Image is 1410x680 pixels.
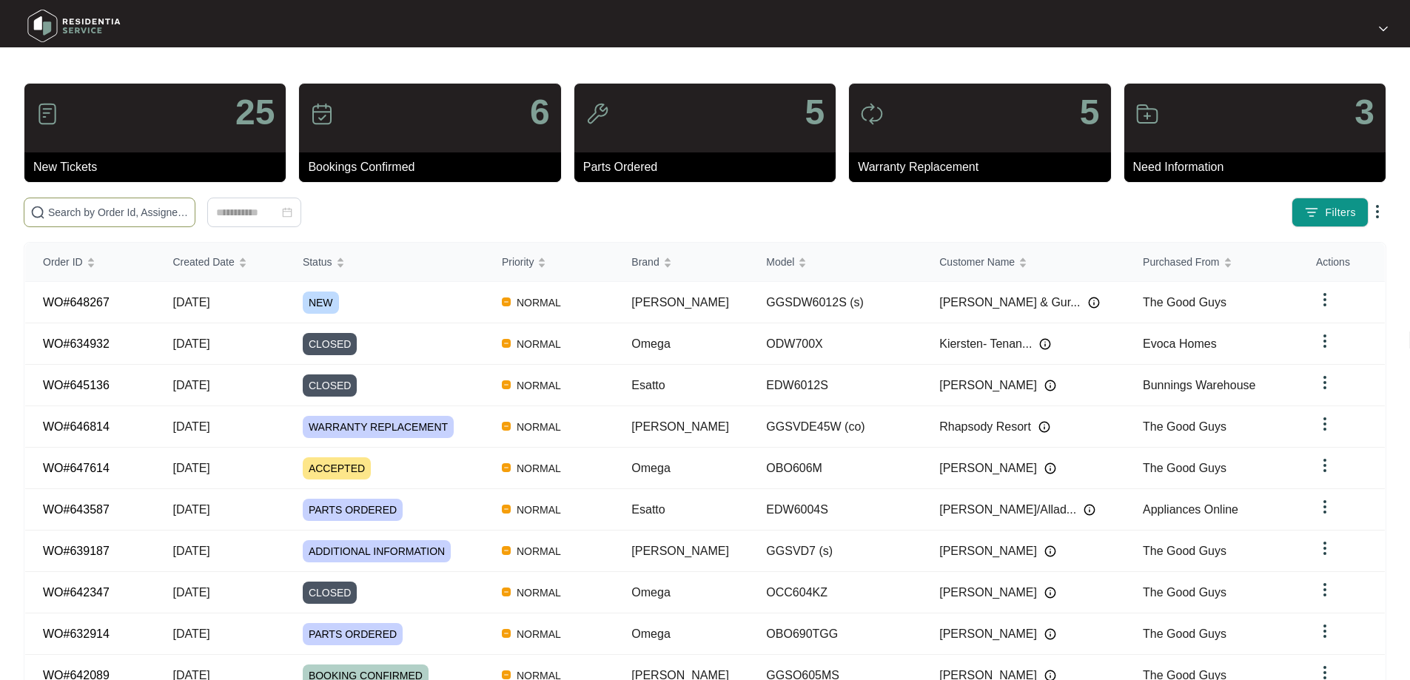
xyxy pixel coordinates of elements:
img: dropdown arrow [1316,457,1334,474]
img: Vercel Logo [502,505,511,514]
span: [PERSON_NAME] [939,459,1037,477]
span: [DATE] [172,586,209,599]
span: Kiersten- Tenan... [939,335,1032,353]
img: dropdown arrow [1316,622,1334,640]
img: Vercel Logo [502,422,511,431]
img: Info icon [1044,462,1056,474]
p: New Tickets [33,158,286,176]
td: GGSVDE45W (co) [748,406,921,448]
p: Warranty Replacement [858,158,1110,176]
img: dropdown arrow [1316,415,1334,433]
img: Info icon [1044,587,1056,599]
img: Vercel Logo [502,588,511,596]
a: WO#632914 [43,627,110,640]
span: [PERSON_NAME]/Allad... [939,501,1076,519]
span: NEW [303,292,339,314]
img: Vercel Logo [502,670,511,679]
td: GGSDW6012S (s) [748,282,921,323]
img: Vercel Logo [502,629,511,638]
img: dropdown arrow [1379,25,1388,33]
span: Rhapsody Resort [939,418,1031,436]
span: [PERSON_NAME] [631,545,729,557]
span: NORMAL [511,459,567,477]
span: [PERSON_NAME] & Gur... [939,294,1080,312]
span: Model [766,254,794,270]
th: Priority [484,243,614,282]
span: NORMAL [511,294,567,312]
img: Vercel Logo [502,463,511,472]
span: Bunnings Warehouse [1143,379,1255,391]
span: Omega [631,337,670,350]
span: Priority [502,254,534,270]
span: WARRANTY REPLACEMENT [303,416,454,438]
span: PARTS ORDERED [303,499,403,521]
span: The Good Guys [1143,462,1226,474]
img: dropdown arrow [1316,539,1334,557]
span: [DATE] [172,296,209,309]
span: Evoca Homes [1143,337,1217,350]
img: dropdown arrow [1369,203,1386,221]
p: Bookings Confirmed [308,158,560,176]
img: Info icon [1038,421,1050,433]
th: Status [285,243,484,282]
td: EDW6012S [748,365,921,406]
a: WO#634932 [43,337,110,350]
img: filter icon [1304,205,1319,220]
a: WO#639187 [43,545,110,557]
img: dropdown arrow [1316,374,1334,391]
img: icon [860,102,884,126]
th: Brand [614,243,748,282]
span: CLOSED [303,333,357,355]
td: GGSVD7 (s) [748,531,921,572]
span: Created Date [172,254,234,270]
span: [PERSON_NAME] [939,584,1037,602]
span: [PERSON_NAME] [939,377,1037,394]
img: dropdown arrow [1316,498,1334,516]
img: search-icon [30,205,45,220]
span: [DATE] [172,462,209,474]
img: Info icon [1084,504,1095,516]
img: Info icon [1039,338,1051,350]
span: [DATE] [172,545,209,557]
td: EDW6004S [748,489,921,531]
img: icon [585,102,609,126]
p: 25 [235,95,275,130]
th: Created Date [155,243,284,282]
span: NORMAL [511,377,567,394]
span: Customer Name [939,254,1015,270]
span: [PERSON_NAME] [631,296,729,309]
span: [DATE] [172,379,209,391]
th: Customer Name [921,243,1125,282]
span: Esatto [631,379,665,391]
span: Purchased From [1143,254,1219,270]
img: Vercel Logo [502,380,511,389]
a: WO#642347 [43,586,110,599]
td: OBO690TGG [748,613,921,655]
td: ODW700X [748,323,921,365]
img: icon [310,102,334,126]
th: Model [748,243,921,282]
p: Parts Ordered [583,158,836,176]
img: Vercel Logo [502,297,511,306]
img: Info icon [1088,297,1100,309]
span: NORMAL [511,418,567,436]
img: dropdown arrow [1316,291,1334,309]
span: [DATE] [172,503,209,516]
span: [DATE] [172,627,209,640]
th: Actions [1298,243,1385,282]
span: Esatto [631,503,665,516]
span: ADDITIONAL INFORMATION [303,540,451,562]
img: icon [1135,102,1159,126]
img: residentia service logo [22,4,126,48]
img: Info icon [1044,628,1056,640]
span: NORMAL [511,542,567,560]
th: Purchased From [1125,243,1298,282]
span: Status [303,254,332,270]
span: The Good Guys [1143,586,1226,599]
span: Omega [631,627,670,640]
p: Need Information [1133,158,1386,176]
td: OCC604KZ [748,572,921,613]
span: NORMAL [511,335,567,353]
img: Info icon [1044,545,1056,557]
a: WO#645136 [43,379,110,391]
